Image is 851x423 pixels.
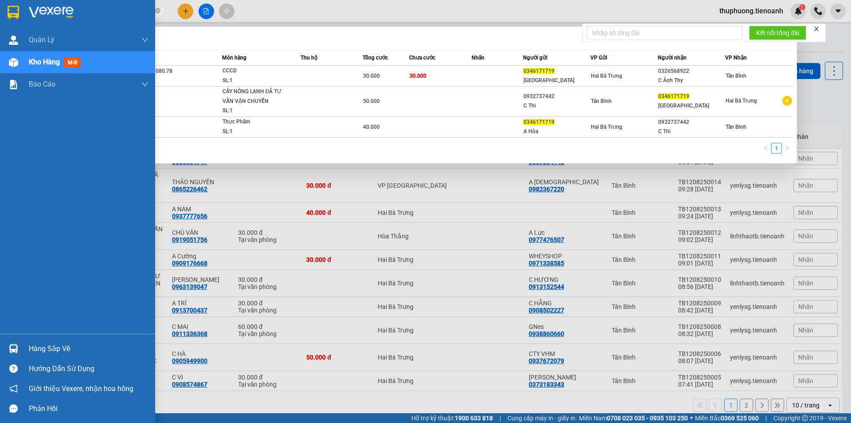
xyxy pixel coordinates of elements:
[363,55,388,61] span: Tổng cước
[363,124,380,130] span: 40.000
[9,36,18,45] img: warehouse-icon
[813,26,820,32] span: close
[363,73,380,79] span: 30.000
[29,342,148,356] div: Hàng sắp về
[591,73,622,79] span: Hai Bà Trưng
[587,26,742,40] input: Nhập số tổng đài
[9,80,18,89] img: solution-icon
[64,58,81,67] span: mới
[9,384,18,393] span: notification
[658,93,689,99] span: 0346171719
[410,73,426,79] span: 30.000
[785,145,790,150] span: right
[9,404,18,413] span: message
[363,98,380,104] span: 50.000
[523,55,547,61] span: Người gửi
[756,28,799,38] span: Kết nối tổng đài
[409,55,435,61] span: Chưa cước
[782,143,792,154] li: Next Page
[9,364,18,373] span: question-circle
[658,55,687,61] span: Người nhận
[223,66,289,76] div: CCCD
[772,143,781,153] a: 1
[8,6,19,19] img: logo-vxr
[523,127,590,136] div: A Hòa
[761,143,771,154] button: left
[523,92,590,101] div: 0932737442
[223,76,289,86] div: SL: 1
[141,36,148,43] span: down
[590,55,607,61] span: VP Gửi
[658,127,725,136] div: C Thi
[761,143,771,154] li: Previous Page
[29,383,133,394] span: Giới thiệu Vexere, nhận hoa hồng
[301,55,317,61] span: Thu hộ
[141,81,148,88] span: down
[523,101,590,111] div: C Thi
[223,87,289,106] div: CÂY NÓNG LẠNH ĐÃ TƯ VẤN VẬN CHUYỂN
[726,73,746,79] span: Tân Bình
[726,124,746,130] span: Tân Bình
[29,402,148,415] div: Phản hồi
[9,344,18,353] img: warehouse-icon
[658,118,725,127] div: 0932737442
[658,101,725,111] div: [GEOGRAPHIC_DATA]
[749,26,806,40] button: Kết nối tổng đài
[29,362,148,376] div: Hướng dẫn sử dụng
[726,98,757,104] span: Hai Bà Trưng
[523,68,554,74] span: 0346171719
[782,143,792,154] button: right
[725,55,747,61] span: VP Nhận
[523,76,590,85] div: [GEOGRAPHIC_DATA]
[29,79,55,90] span: Báo cáo
[658,76,725,85] div: C Ánh Thy
[658,67,725,76] div: 0326568922
[223,106,289,116] div: SL: 1
[223,117,289,127] div: Thực Phẩm
[223,127,289,137] div: SL: 1
[222,55,246,61] span: Món hàng
[591,124,622,130] span: Hai Bà Trưng
[523,119,554,125] span: 0346171719
[782,96,792,106] span: plus-circle
[29,58,60,66] span: Kho hàng
[155,7,160,16] span: close-circle
[472,55,484,61] span: Nhãn
[155,8,160,13] span: close-circle
[9,58,18,67] img: warehouse-icon
[591,98,612,104] span: Tân Bình
[29,34,55,45] span: Quản Lý
[763,145,769,150] span: left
